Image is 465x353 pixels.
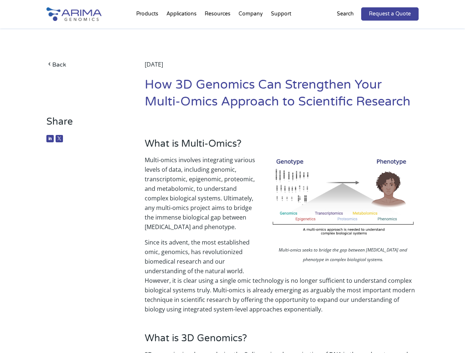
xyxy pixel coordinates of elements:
p: Multi-omics seeks to bridge the gap between [MEDICAL_DATA] and phenotype in complex biological sy... [268,245,419,266]
a: Back [46,60,124,69]
h3: What is 3D Genomics? [145,332,419,350]
a: Request a Quote [361,7,419,21]
h3: What is Multi-Omics? [145,138,419,155]
img: Arima-Genomics-logo [46,7,102,21]
p: Multi-omics involves integrating various levels of data, including genomic, transcriptomic, epige... [145,155,419,238]
div: [DATE] [145,60,419,76]
h1: How 3D Genomics Can Strengthen Your Multi-Omics Approach to Scientific Research [145,76,419,116]
h3: Share [46,116,124,133]
p: Search [337,9,354,19]
p: Since its advent, the most established omic, genomics, has revolutionized biomedical research and... [145,238,419,314]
